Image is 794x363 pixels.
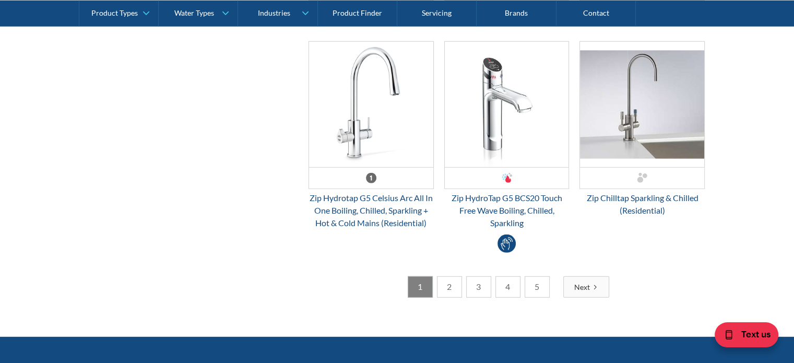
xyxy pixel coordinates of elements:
img: Zip Chilltap Sparkling & Chilled (Residential) [580,42,704,167]
a: 4 [495,276,520,298]
div: List [309,276,705,298]
div: Zip HydroTap G5 BCS20 Touch Free Wave Boiling, Chilled, Sparkling [444,192,570,229]
iframe: podium webchat widget bubble [690,311,794,363]
img: Zip HydroTap G5 BCS20 Touch Free Wave Boiling, Chilled, Sparkling [445,42,569,167]
a: 1 [408,276,433,298]
div: Product Types [91,8,138,17]
div: Industries [257,8,290,17]
a: 5 [525,276,550,298]
a: Next Page [563,276,609,298]
div: Zip Chilltap Sparkling & Chilled (Residential) [579,192,705,217]
a: Zip HydroTap G5 BCS20 Touch Free Wave Boiling, Chilled, SparklingZip HydroTap G5 BCS20 Touch Free... [444,41,570,229]
a: 2 [437,276,462,298]
a: Zip Hydrotap G5 Celsius Arc All In One Boiling, Chilled, Sparkling + Hot & Cold Mains (Residentia... [309,41,434,229]
div: Water Types [174,8,214,17]
div: Zip Hydrotap G5 Celsius Arc All In One Boiling, Chilled, Sparkling + Hot & Cold Mains (Residential) [309,192,434,229]
img: Zip Hydrotap G5 Celsius Arc All In One Boiling, Chilled, Sparkling + Hot & Cold Mains (Residential) [309,42,433,167]
a: 3 [466,276,491,298]
a: Zip Chilltap Sparkling & Chilled (Residential)Zip Chilltap Sparkling & Chilled (Residential) [579,41,705,217]
div: Next [574,282,590,292]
